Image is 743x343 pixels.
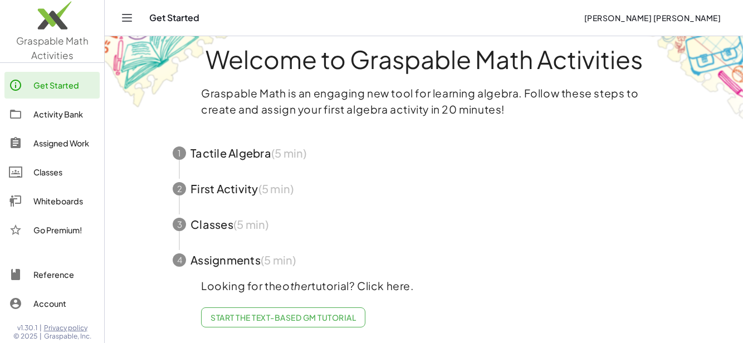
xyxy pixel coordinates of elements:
[159,171,688,207] button: 2First Activity(5 min)
[13,332,37,341] span: © 2025
[33,136,95,150] div: Assigned Work
[211,312,356,322] span: Start the Text-based GM Tutorial
[44,332,91,341] span: Graspable, Inc.
[201,85,647,117] p: Graspable Math is an engaging new tool for learning algebra. Follow these steps to create and ass...
[159,242,688,278] button: 4Assignments(5 min)
[173,146,186,160] div: 1
[201,278,647,294] p: Looking for the tutorial? Click here.
[16,35,89,61] span: Graspable Math Activities
[17,324,37,332] span: v1.30.1
[4,290,100,317] a: Account
[575,8,730,28] button: [PERSON_NAME] [PERSON_NAME]
[282,279,311,292] em: other
[33,79,95,92] div: Get Started
[44,324,91,332] a: Privacy policy
[33,297,95,310] div: Account
[105,21,244,109] img: get-started-bg-ul-Ceg4j33I.png
[201,307,365,327] a: Start the Text-based GM Tutorial
[4,72,100,99] a: Get Started
[159,207,688,242] button: 3Classes(5 min)
[33,268,95,281] div: Reference
[152,46,696,72] h1: Welcome to Graspable Math Activities
[33,223,95,237] div: Go Premium!
[173,218,186,231] div: 3
[33,194,95,208] div: Whiteboards
[4,130,100,156] a: Assigned Work
[159,135,688,171] button: 1Tactile Algebra(5 min)
[4,101,100,128] a: Activity Bank
[118,9,136,27] button: Toggle navigation
[584,13,721,23] span: [PERSON_NAME] [PERSON_NAME]
[33,107,95,121] div: Activity Bank
[4,188,100,214] a: Whiteboards
[40,332,42,341] span: |
[173,182,186,195] div: 2
[4,159,100,185] a: Classes
[40,324,42,332] span: |
[4,261,100,288] a: Reference
[33,165,95,179] div: Classes
[173,253,186,267] div: 4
